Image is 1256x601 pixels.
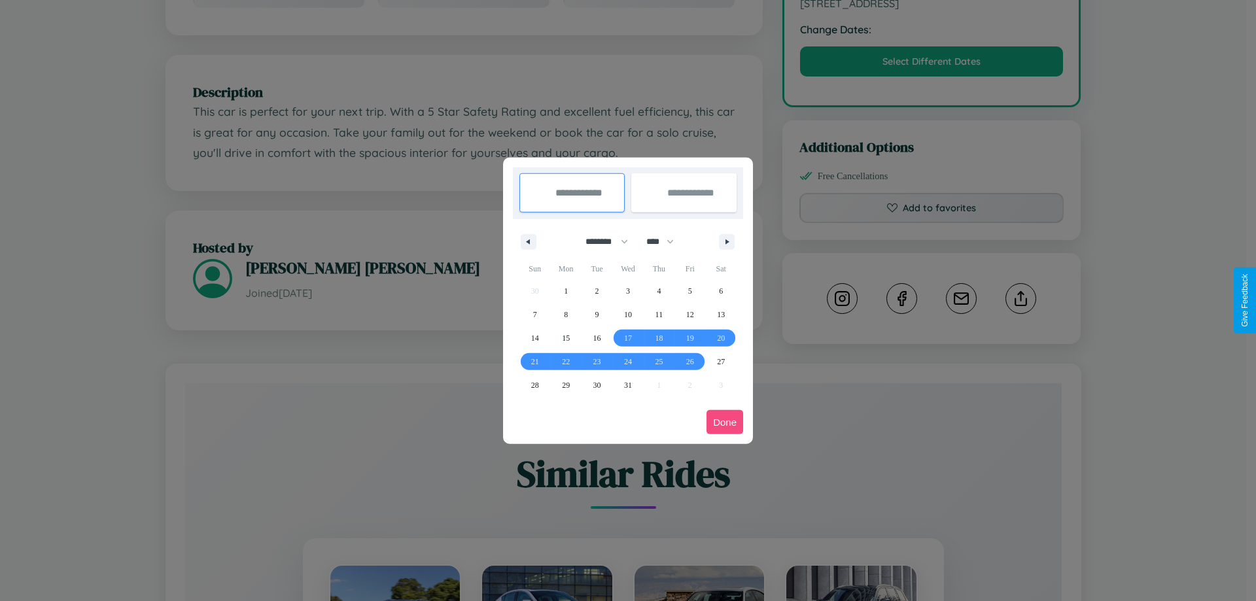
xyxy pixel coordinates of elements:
span: 1 [564,279,568,303]
button: 10 [612,303,643,326]
span: Tue [582,258,612,279]
span: 17 [624,326,632,350]
button: 3 [612,279,643,303]
span: 11 [655,303,663,326]
span: 10 [624,303,632,326]
span: 31 [624,373,632,397]
button: 29 [550,373,581,397]
button: 13 [706,303,737,326]
button: 23 [582,350,612,373]
button: 5 [674,279,705,303]
span: 26 [686,350,694,373]
span: 21 [531,350,539,373]
span: 2 [595,279,599,303]
span: 29 [562,373,570,397]
button: 31 [612,373,643,397]
button: 14 [519,326,550,350]
button: 25 [644,350,674,373]
button: 8 [550,303,581,326]
span: 6 [719,279,723,303]
button: 18 [644,326,674,350]
button: 15 [550,326,581,350]
button: 2 [582,279,612,303]
span: 12 [686,303,694,326]
span: 3 [626,279,630,303]
span: Sat [706,258,737,279]
span: 16 [593,326,601,350]
button: 19 [674,326,705,350]
span: Mon [550,258,581,279]
span: 19 [686,326,694,350]
button: 9 [582,303,612,326]
button: 26 [674,350,705,373]
button: 30 [582,373,612,397]
button: 27 [706,350,737,373]
span: 25 [655,350,663,373]
span: Fri [674,258,705,279]
span: 8 [564,303,568,326]
button: 7 [519,303,550,326]
span: Wed [612,258,643,279]
button: 21 [519,350,550,373]
button: 17 [612,326,643,350]
span: 24 [624,350,632,373]
button: 20 [706,326,737,350]
span: 20 [717,326,725,350]
span: 30 [593,373,601,397]
span: 22 [562,350,570,373]
span: 5 [688,279,692,303]
span: 9 [595,303,599,326]
button: 11 [644,303,674,326]
div: Give Feedback [1240,274,1249,327]
span: 27 [717,350,725,373]
button: 24 [612,350,643,373]
span: 4 [657,279,661,303]
button: 22 [550,350,581,373]
span: 14 [531,326,539,350]
button: 6 [706,279,737,303]
button: 4 [644,279,674,303]
span: 28 [531,373,539,397]
button: 28 [519,373,550,397]
span: 23 [593,350,601,373]
span: Sun [519,258,550,279]
button: 12 [674,303,705,326]
span: Thu [644,258,674,279]
span: 15 [562,326,570,350]
span: 18 [655,326,663,350]
span: 7 [533,303,537,326]
span: 13 [717,303,725,326]
button: 1 [550,279,581,303]
button: 16 [582,326,612,350]
button: Done [706,410,743,434]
